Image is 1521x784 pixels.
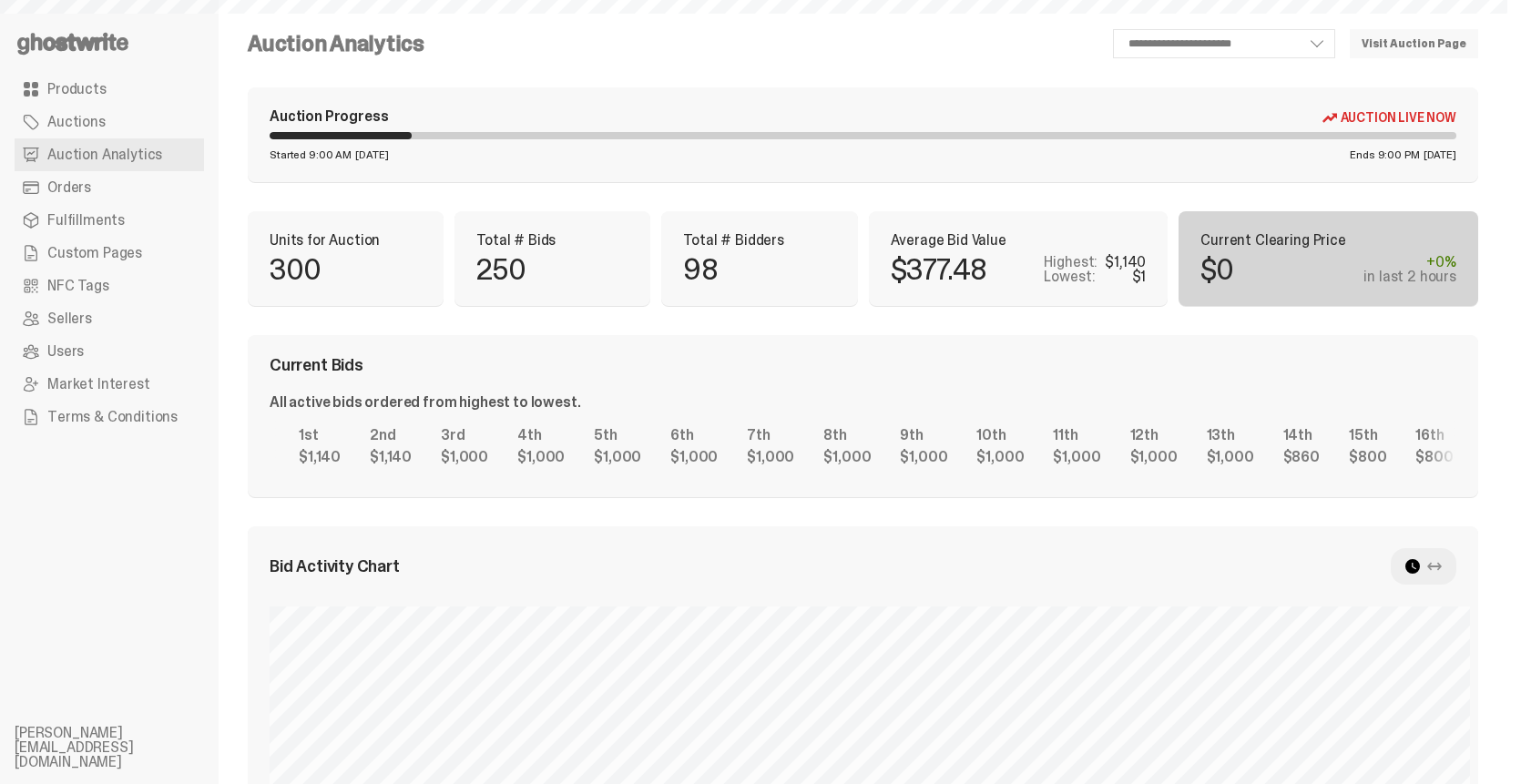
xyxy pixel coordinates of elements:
[1415,450,1453,464] div: $800
[1053,450,1100,464] div: $1,000
[270,558,400,575] span: Bid Activity Chart
[1363,270,1456,284] div: in last 2 hours
[891,233,1147,248] p: Average Bid Value
[891,255,986,284] p: $377.48
[1044,270,1095,284] p: Lowest:
[15,335,204,368] a: Users
[517,428,565,443] div: 4th
[15,726,233,769] li: [PERSON_NAME][EMAIL_ADDRESS][DOMAIN_NAME]
[683,255,717,284] p: 98
[15,368,204,401] a: Market Interest
[47,311,92,326] span: Sellers
[1200,233,1456,248] p: Current Clearing Price
[15,302,204,335] a: Sellers
[299,428,341,443] div: 1st
[270,109,388,125] div: Auction Progress
[1053,428,1100,443] div: 11th
[900,450,947,464] div: $1,000
[270,233,422,248] p: Units for Auction
[1283,428,1320,443] div: 14th
[594,428,641,443] div: 5th
[47,82,107,97] span: Products
[1200,255,1233,284] p: $0
[270,255,322,284] p: 300
[47,246,142,260] span: Custom Pages
[1350,149,1420,160] span: Ends 9:00 PM
[441,450,488,464] div: $1,000
[15,270,204,302] a: NFC Tags
[47,279,109,293] span: NFC Tags
[1341,110,1456,125] span: Auction Live Now
[15,237,204,270] a: Custom Pages
[248,33,424,55] h4: Auction Analytics
[670,428,718,443] div: 6th
[15,106,204,138] a: Auctions
[270,357,363,373] span: Current Bids
[976,450,1024,464] div: $1,000
[15,73,204,106] a: Products
[900,428,947,443] div: 9th
[15,138,204,171] a: Auction Analytics
[47,180,91,195] span: Orders
[1207,428,1254,443] div: 13th
[747,450,794,464] div: $1,000
[370,428,412,443] div: 2nd
[670,450,718,464] div: $1,000
[1207,450,1254,464] div: $1,000
[47,377,150,392] span: Market Interest
[47,410,178,424] span: Terms & Conditions
[1415,428,1453,443] div: 16th
[476,233,628,248] p: Total # Bids
[1132,270,1147,284] div: $1
[1350,29,1478,58] a: Visit Auction Page
[1105,255,1146,270] div: $1,140
[47,115,106,129] span: Auctions
[47,148,162,162] span: Auction Analytics
[15,171,204,204] a: Orders
[1130,450,1178,464] div: $1,000
[747,428,794,443] div: 7th
[270,395,580,410] div: All active bids ordered from highest to lowest.
[823,428,871,443] div: 8th
[299,450,341,464] div: $1,140
[441,428,488,443] div: 3rd
[47,344,84,359] span: Users
[517,450,565,464] div: $1,000
[683,233,835,248] p: Total # Bidders
[270,149,352,160] span: Started 9:00 AM
[976,428,1024,443] div: 10th
[47,213,125,228] span: Fulfillments
[15,401,204,433] a: Terms & Conditions
[1283,450,1320,464] div: $860
[355,149,388,160] span: [DATE]
[1363,255,1456,270] div: +0%
[1424,149,1456,160] span: [DATE]
[1044,255,1097,270] p: Highest:
[1130,428,1178,443] div: 12th
[1349,450,1386,464] div: $800
[370,450,412,464] div: $1,140
[823,450,871,464] div: $1,000
[594,450,641,464] div: $1,000
[476,255,526,284] p: 250
[1349,428,1386,443] div: 15th
[15,204,204,237] a: Fulfillments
